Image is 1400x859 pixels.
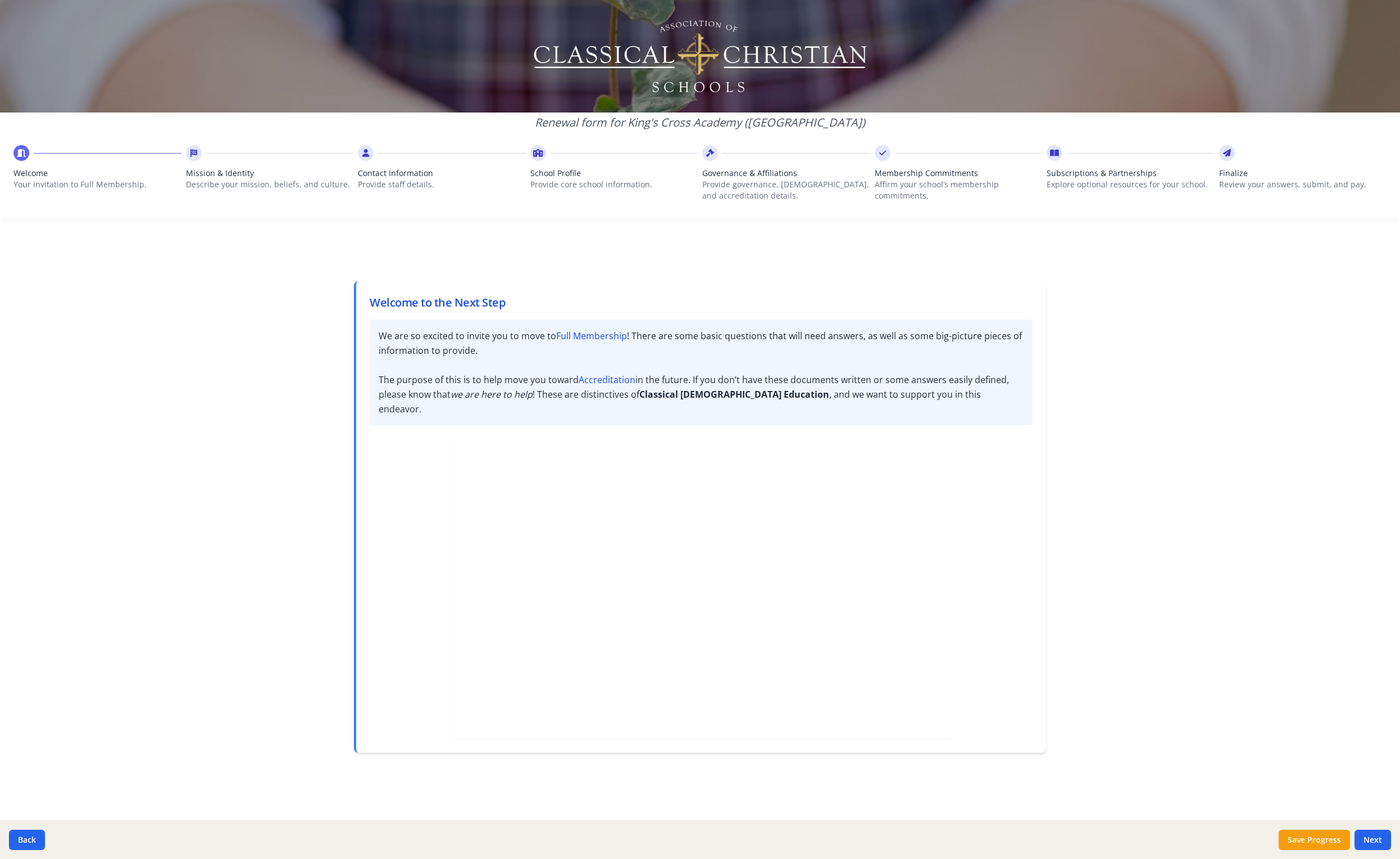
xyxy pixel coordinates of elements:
[370,295,1033,311] h2: Welcome to the Next Step
[1354,830,1391,850] button: Next
[530,168,698,179] span: School Profile
[556,330,627,342] strong: Full Membership
[1047,179,1215,190] p: Explore optional resources for your school.
[875,179,1043,201] p: Affirm your school’s membership commitments.
[639,388,829,401] strong: Classical [DEMOGRAPHIC_DATA] Education
[1219,168,1387,179] span: Finalize
[358,179,526,190] p: Provide staff details.
[702,168,870,179] span: Governance & Affiliations
[530,179,698,190] p: Provide core school information.
[1219,179,1387,190] p: Review your answers, submit, and pay.
[532,17,869,96] img: Logo
[875,168,1043,179] span: Membership Commitments
[370,320,1033,425] p: We are so excited to invite you to move to ! There are some basic questions that will need answer...
[453,439,950,739] iframe: Olivia Membership
[1047,168,1215,179] span: Subscriptions & Partnerships
[1279,830,1350,850] button: Save Progress
[579,374,635,386] strong: Accreditation
[702,179,870,201] p: Provide governance, [DEMOGRAPHIC_DATA], and accreditation details.
[186,168,354,179] span: Mission & Identity
[186,179,354,190] p: Describe your mission, beliefs, and culture.
[358,168,526,179] span: Contact Information
[13,168,181,179] span: Welcome
[451,388,533,401] em: we are here to help
[13,179,181,190] p: Your invitation to Full Membership.
[9,830,45,850] button: Back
